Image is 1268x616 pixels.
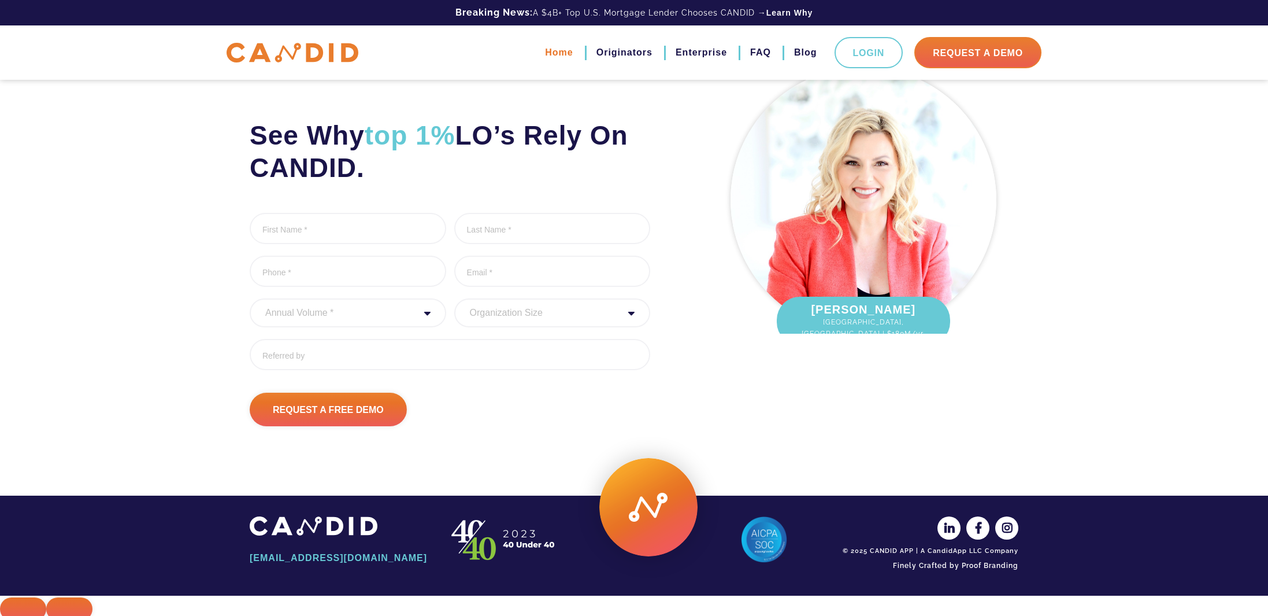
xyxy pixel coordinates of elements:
span: [GEOGRAPHIC_DATA], [GEOGRAPHIC_DATA] | $180M/yr. [788,316,939,340]
a: Learn Why [766,7,813,19]
img: CANDID APP [250,517,377,536]
a: Blog [794,43,817,62]
a: Login [835,37,903,68]
a: Originators [596,43,652,62]
b: Breaking News: [455,7,533,18]
a: Home [545,43,573,62]
img: CANDID APP [227,43,358,63]
input: First Name * [250,213,446,244]
div: © 2025 CANDID APP | A CandidApp LLC Company [839,547,1018,556]
a: Request A Demo [914,37,1041,68]
a: Finely Crafted by Proof Branding [839,556,1018,576]
input: Phone * [250,256,446,287]
input: Email * [454,256,651,287]
div: [PERSON_NAME] [777,297,950,345]
a: FAQ [750,43,771,62]
input: Last Name * [454,213,651,244]
h2: See Why LO’s Rely On CANDID. [250,119,650,184]
img: AICPA SOC 2 [741,517,787,563]
span: top 1% [365,120,455,150]
input: Request A Free Demo [250,393,407,426]
a: Enterprise [676,43,727,62]
img: CANDID APP [446,517,562,563]
a: [EMAIL_ADDRESS][DOMAIN_NAME] [250,548,429,568]
input: Referred by [250,339,650,370]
